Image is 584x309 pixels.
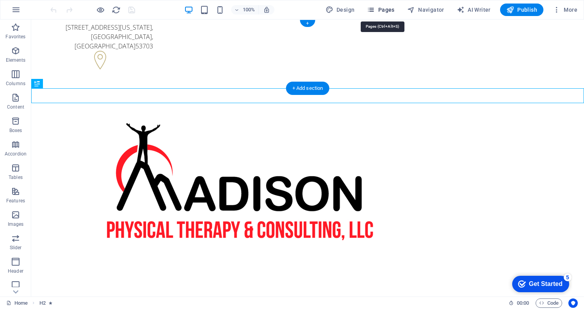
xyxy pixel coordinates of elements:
span: Pages [367,6,394,14]
span: More [553,6,577,14]
p: Images [8,221,24,227]
button: Pages [364,4,397,16]
p: Content [7,104,24,110]
p: Columns [6,80,25,87]
div: Get Started [23,9,57,16]
p: Elements [6,57,26,63]
button: Usercentrics [568,298,578,308]
a: Click to cancel selection. Double-click to open Pages [6,298,28,308]
p: Slider [10,245,22,251]
p: Features [6,198,25,204]
span: AI Writer [457,6,491,14]
i: Element contains an animation [49,301,52,305]
p: Tables [9,174,23,180]
nav: breadcrumb [39,298,52,308]
button: More [550,4,580,16]
button: Design [322,4,358,16]
div: 5 [58,2,66,9]
i: Reload page [112,5,121,14]
div: + Add section [286,82,329,95]
div: Design (Ctrl+Alt+Y) [322,4,358,16]
p: Header [8,268,23,274]
button: Publish [500,4,543,16]
button: Click here to leave preview mode and continue editing [96,5,105,14]
div: + [300,20,315,27]
button: 100% [231,5,259,14]
p: Boxes [9,127,22,134]
span: Publish [506,6,537,14]
p: Accordion [5,151,27,157]
h6: 100% [243,5,255,14]
button: Navigator [404,4,447,16]
span: Click to select. Double-click to edit [39,298,46,308]
button: reload [111,5,121,14]
span: Code [539,298,559,308]
p: Favorites [5,34,25,40]
button: Code [536,298,562,308]
i: On resize automatically adjust zoom level to fit chosen device. [263,6,270,13]
span: Navigator [407,6,444,14]
span: 00 00 [517,298,529,308]
button: AI Writer [454,4,494,16]
span: Design [326,6,355,14]
span: : [522,300,523,306]
div: Get Started 5 items remaining, 0% complete [6,4,63,20]
h6: Session time [509,298,529,308]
